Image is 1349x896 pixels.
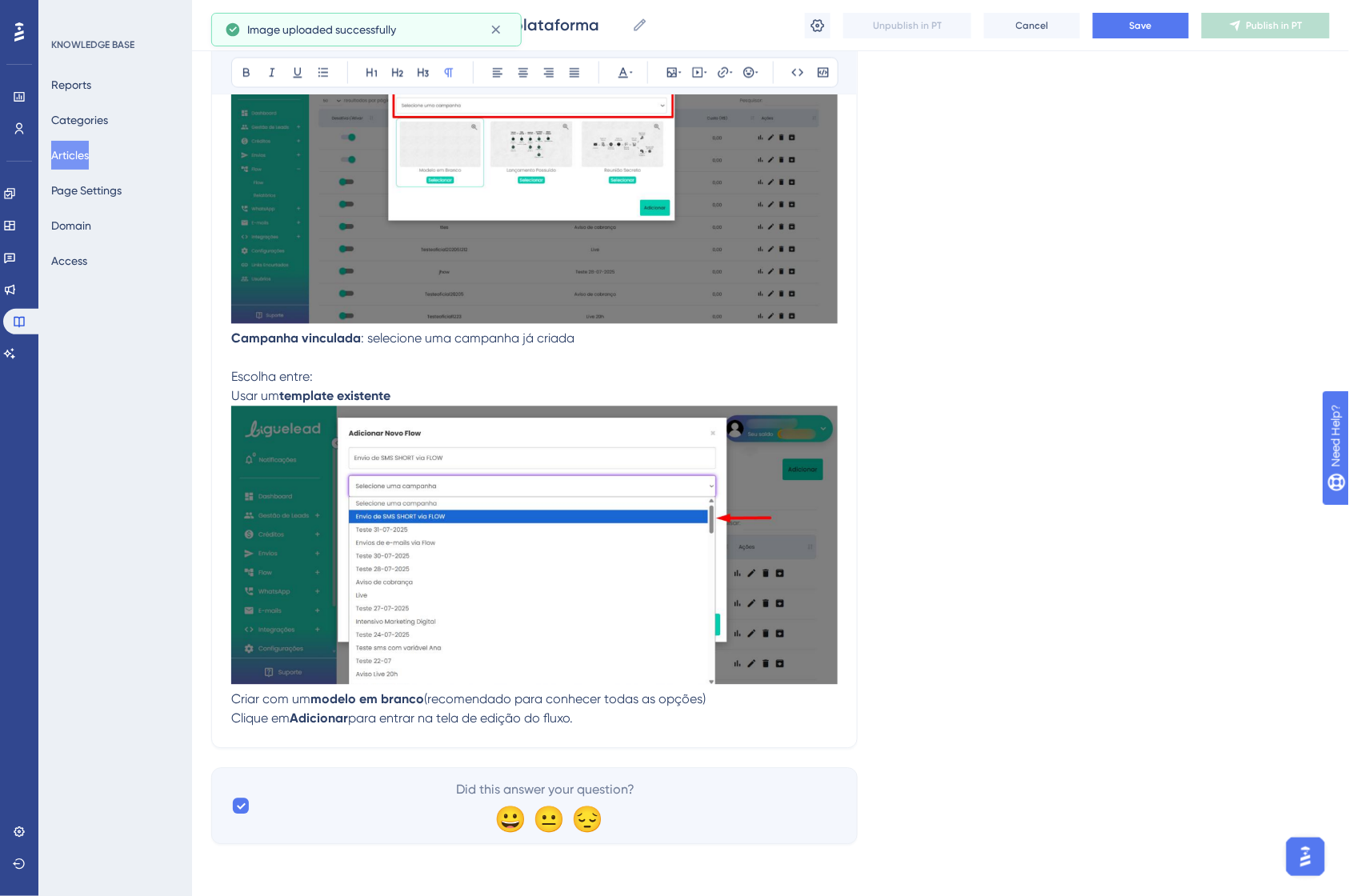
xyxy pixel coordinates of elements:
span: Usar um [231,389,279,404]
span: Image uploaded successfully [247,20,396,39]
button: Categories [51,106,108,134]
strong: Campanha vinculada [231,331,361,346]
strong: Adicionar [290,711,348,726]
span: Escolha entre: [231,370,313,385]
button: Save [1093,13,1189,38]
span: : selecione uma campanha já criada [361,331,574,346]
span: (recomendado para conhecer todas as opções) [424,692,706,707]
span: Criar com um [231,692,310,707]
span: Save [1130,19,1152,32]
button: Access [51,246,87,275]
button: Unpublish in PT [843,13,971,38]
div: 😐 [533,806,558,832]
span: Unpublish in PT [873,19,942,32]
button: Cancel [984,13,1080,38]
span: para entrar na tela de edição do fluxo. [348,711,573,726]
button: Publish in PT [1202,13,1330,38]
strong: modelo em branco [310,692,424,707]
div: KNOWLEDGE BASE [51,38,134,51]
div: 😀 [494,806,520,832]
span: Cancel [1016,19,1049,32]
button: Page Settings [51,176,122,205]
button: Domain [51,211,91,240]
span: Clique em [231,711,290,726]
button: Articles [51,141,89,170]
strong: template existente [279,389,390,404]
div: 😔 [571,806,597,832]
iframe: UserGuiding AI Assistant Launcher [1282,833,1330,881]
button: Reports [51,70,91,99]
span: Need Help? [38,4,100,23]
span: Publish in PT [1247,19,1303,32]
span: Did this answer your question? [457,781,635,800]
